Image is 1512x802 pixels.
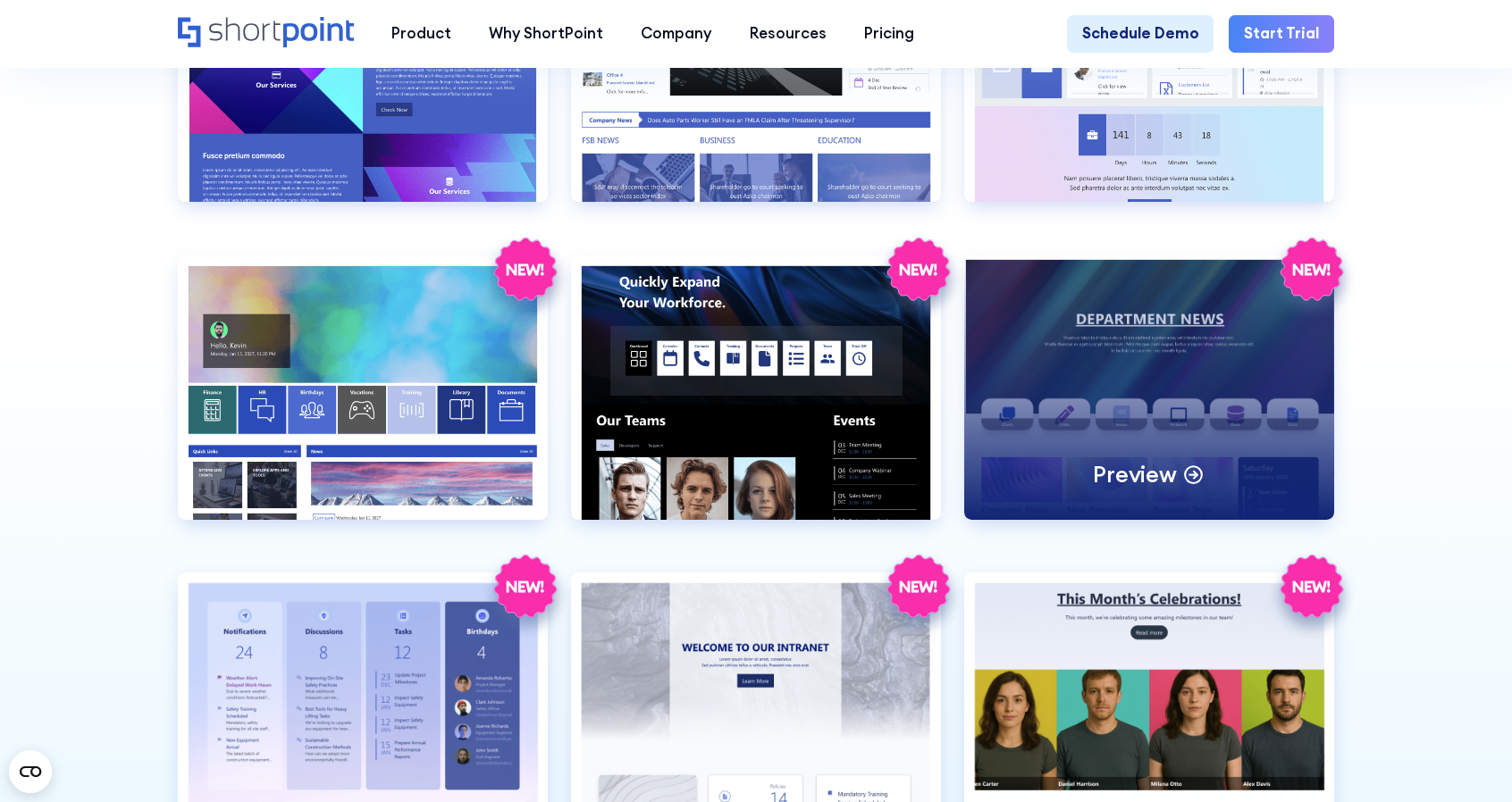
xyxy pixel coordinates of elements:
[1229,15,1334,53] a: Start Trial
[1093,460,1176,489] p: Preview
[864,22,914,45] div: Pricing
[1190,595,1512,802] iframe: Chat Widget
[571,255,942,550] a: HR 5
[470,15,622,53] a: Why ShortPoint
[641,22,711,45] div: Company
[750,22,827,45] div: Resources
[178,255,549,550] a: HR 4
[373,15,470,53] a: Product
[1067,15,1214,53] a: Schedule Demo
[489,22,603,45] div: Why ShortPoint
[622,15,730,53] a: Company
[845,15,933,53] a: Pricing
[391,22,451,45] div: Product
[178,17,354,50] a: Home
[964,255,1335,550] a: HR 6Preview
[730,15,844,53] a: Resources
[9,750,52,793] button: Open CMP widget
